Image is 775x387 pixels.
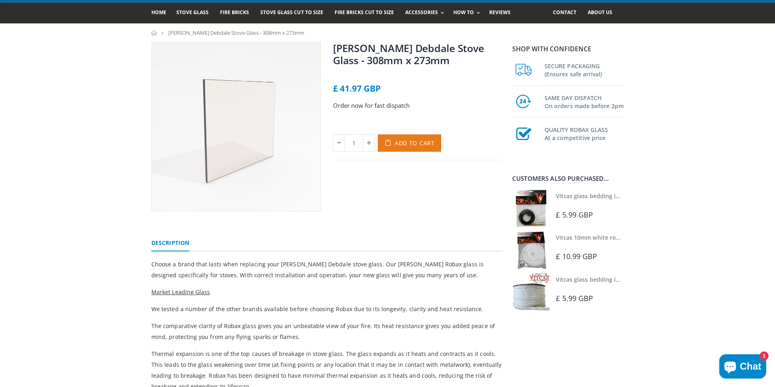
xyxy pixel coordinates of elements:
[512,176,624,182] div: Customers also purchased...
[405,3,448,23] a: Accessories
[335,3,400,23] a: Fire Bricks Cut To Size
[553,9,576,16] span: Contact
[260,9,323,16] span: Stove Glass Cut To Size
[545,92,624,110] h3: SAME DAY DISPATCH On orders made before 2pm
[220,3,255,23] a: Fire Bricks
[152,42,320,211] img: Burley_Debdale_Stove_Glass_800x_crop_center.webp
[453,3,484,23] a: How To
[553,3,582,23] a: Contact
[151,260,484,279] span: Choose a brand that lasts when replacing your [PERSON_NAME] Debdale stove glass. Our [PERSON_NAME...
[151,235,189,251] a: Description
[556,192,706,200] a: Vitcas glass bedding in tape - 2mm x 10mm x 2 meters
[489,3,517,23] a: Reviews
[453,9,474,16] span: How To
[405,9,438,16] span: Accessories
[260,3,329,23] a: Stove Glass Cut To Size
[335,9,394,16] span: Fire Bricks Cut To Size
[151,3,172,23] a: Home
[545,61,624,78] h3: SECURE PACKAGING (Ensures safe arrival)
[395,139,435,147] span: Add to Cart
[151,288,210,296] span: Market Leading Glass
[512,44,624,54] p: Shop with confidence
[512,273,550,311] img: Vitcas stove glass bedding in tape
[151,305,483,313] span: We tested a number of the other brands available before choosing Robax due to its longevity, clar...
[220,9,249,16] span: Fire Bricks
[168,29,304,36] span: [PERSON_NAME] Debdale Stove Glass - 308mm x 273mm
[556,276,727,283] a: Vitcas glass bedding in tape - 2mm x 15mm x 2 meters (White)
[333,41,484,67] a: [PERSON_NAME] Debdale Stove Glass - 308mm x 273mm
[151,9,166,16] span: Home
[151,322,495,341] span: The comparative clarity of Robax glass gives you an unbeatable view of your fire. Its heat resist...
[151,30,157,36] a: Home
[378,134,441,152] button: Add to Cart
[176,3,215,23] a: Stove Glass
[556,251,597,261] span: £ 10.99 GBP
[556,293,593,303] span: £ 5.99 GBP
[545,124,624,142] h3: QUALITY ROBAX GLASS At a competitive price
[489,9,511,16] span: Reviews
[333,101,503,110] p: Order now for fast dispatch
[717,354,769,381] inbox-online-store-chat: Shopify online store chat
[556,234,714,241] a: Vitcas 10mm white rope kit - includes rope seal and glue!
[588,3,618,23] a: About us
[512,231,550,269] img: Vitcas white rope, glue and gloves kit 10mm
[333,83,381,94] span: £ 41.97 GBP
[588,9,612,16] span: About us
[512,190,550,227] img: Vitcas stove glass bedding in tape
[176,9,209,16] span: Stove Glass
[556,210,593,220] span: £ 5.99 GBP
